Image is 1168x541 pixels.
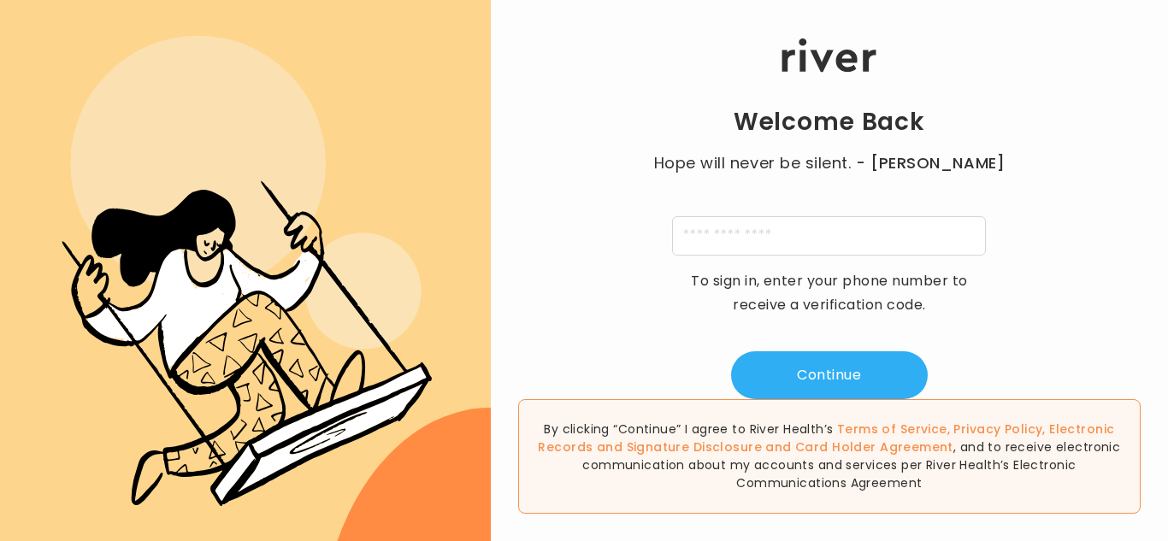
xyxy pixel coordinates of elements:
a: Electronic Records and Signature Disclosure [538,420,1114,456]
a: Terms of Service [837,420,947,438]
span: , , and [538,420,1114,456]
a: Privacy Policy [953,420,1042,438]
p: Hope will never be silent. [637,151,1022,175]
a: Card Holder Agreement [795,438,953,456]
div: By clicking “Continue” I agree to River Health’s [518,399,1141,514]
span: - [PERSON_NAME] [856,151,1005,175]
button: Continue [731,351,928,399]
p: To sign in, enter your phone number to receive a verification code. [680,269,979,317]
h1: Welcome Back [734,107,925,138]
span: , and to receive electronic communication about my accounts and services per River Health’s Elect... [582,438,1120,491]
